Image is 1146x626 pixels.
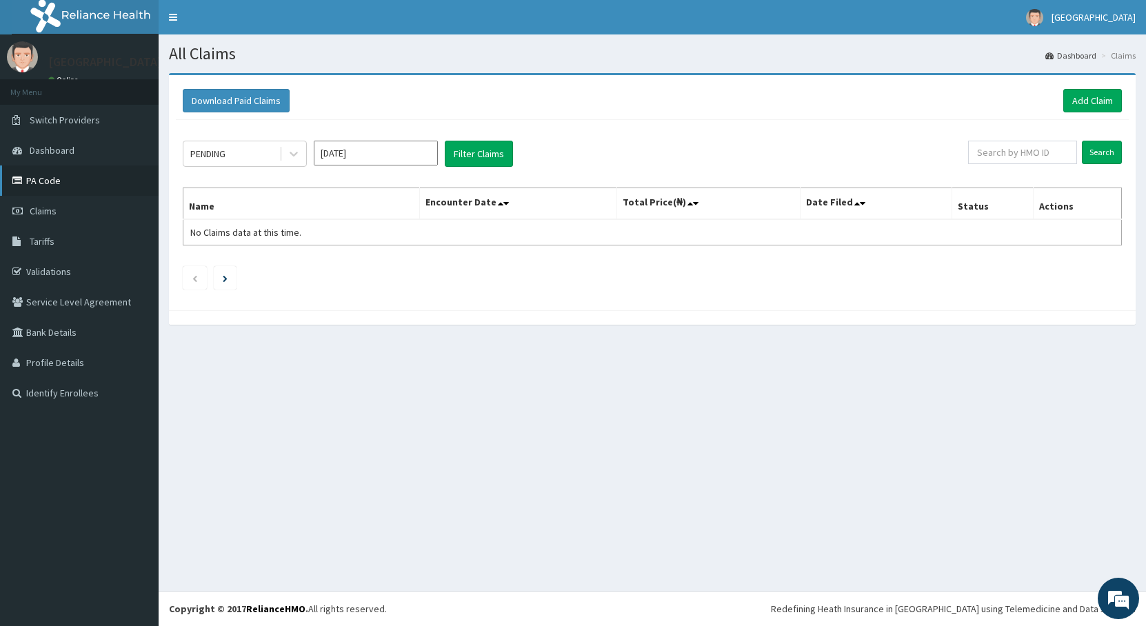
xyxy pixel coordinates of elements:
[30,235,54,248] span: Tariffs
[1033,188,1121,220] th: Actions
[617,188,801,220] th: Total Price(₦)
[26,69,56,103] img: d_794563401_company_1708531726252_794563401
[1082,141,1122,164] input: Search
[159,591,1146,626] footer: All rights reserved.
[1052,11,1136,23] span: [GEOGRAPHIC_DATA]
[419,188,617,220] th: Encounter Date
[72,77,232,95] div: Chat with us now
[223,272,228,284] a: Next page
[80,174,190,313] span: We're online!
[30,144,74,156] span: Dashboard
[800,188,952,220] th: Date Filed
[445,141,513,167] button: Filter Claims
[169,603,308,615] strong: Copyright © 2017 .
[169,45,1136,63] h1: All Claims
[48,56,162,68] p: [GEOGRAPHIC_DATA]
[7,41,38,72] img: User Image
[952,188,1033,220] th: Status
[1026,9,1043,26] img: User Image
[183,89,290,112] button: Download Paid Claims
[192,272,198,284] a: Previous page
[314,141,438,165] input: Select Month and Year
[968,141,1077,164] input: Search by HMO ID
[226,7,259,40] div: Minimize live chat window
[1045,50,1096,61] a: Dashboard
[1063,89,1122,112] a: Add Claim
[183,188,420,220] th: Name
[30,205,57,217] span: Claims
[1098,50,1136,61] li: Claims
[7,376,263,425] textarea: Type your message and hit 'Enter'
[30,114,100,126] span: Switch Providers
[48,75,81,85] a: Online
[246,603,305,615] a: RelianceHMO
[190,147,225,161] div: PENDING
[190,226,301,239] span: No Claims data at this time.
[771,602,1136,616] div: Redefining Heath Insurance in [GEOGRAPHIC_DATA] using Telemedicine and Data Science!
